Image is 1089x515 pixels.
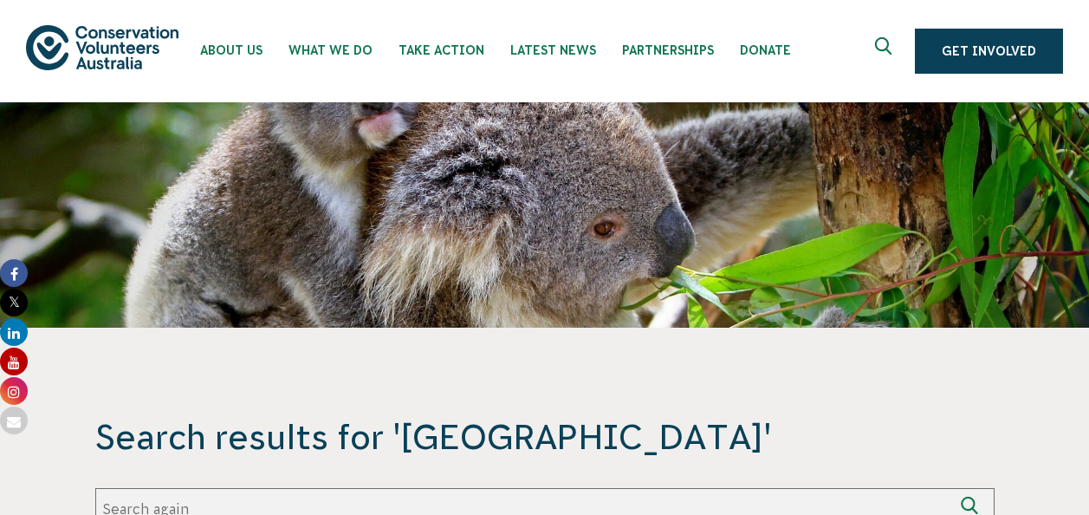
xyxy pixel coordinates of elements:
span: Donate [740,43,791,57]
img: logo.svg [26,25,178,69]
span: What We Do [288,43,373,57]
span: Latest News [510,43,596,57]
span: About Us [200,43,263,57]
span: Take Action [399,43,484,57]
span: Partnerships [622,43,714,57]
button: Expand search box Close search box [865,30,906,72]
span: Expand search box [875,37,897,65]
a: Get Involved [915,29,1063,74]
span: Search results for '[GEOGRAPHIC_DATA]' [95,414,995,460]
